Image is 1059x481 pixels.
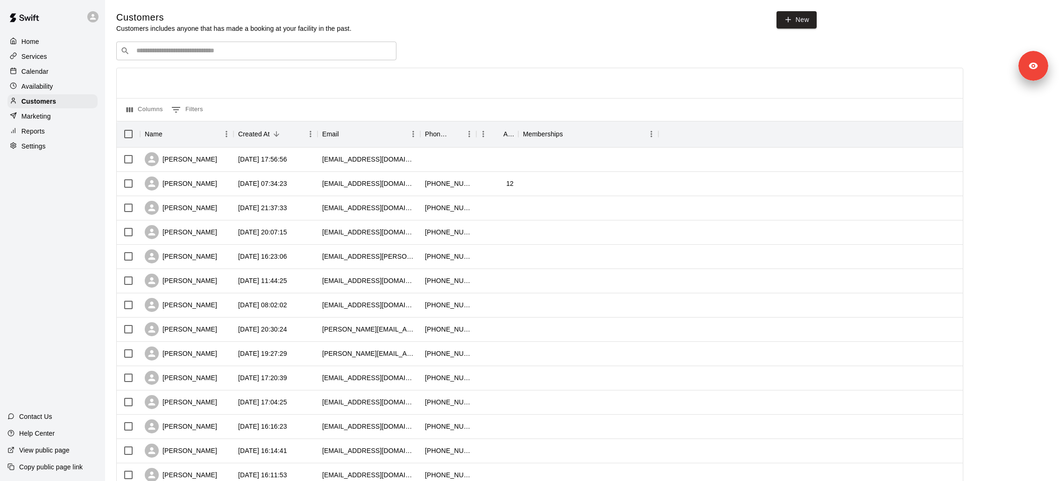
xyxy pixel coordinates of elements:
[322,397,416,407] div: irenecabading@yahoo.com
[145,121,162,147] div: Name
[322,446,416,455] div: jakeayoung@live.com
[425,325,472,334] div: +16507636936
[523,121,563,147] div: Memberships
[145,395,217,409] div: [PERSON_NAME]
[449,127,462,141] button: Sort
[116,24,352,33] p: Customers includes anyone that has made a booking at your facility in the past.
[238,276,287,285] div: 2025-09-10 11:44:25
[7,109,98,123] a: Marketing
[145,444,217,458] div: [PERSON_NAME]
[233,121,318,147] div: Created At
[425,373,472,382] div: +12096279451
[425,397,472,407] div: +19253246659
[7,64,98,78] a: Calendar
[425,276,472,285] div: +17074896310
[7,124,98,138] a: Reports
[322,276,416,285] div: katiemalvarez@gmail.com
[238,373,287,382] div: 2025-09-09 17:20:39
[238,349,287,358] div: 2025-09-09 19:27:29
[21,67,49,76] p: Calendar
[238,179,287,188] div: 2025-09-11 07:34:23
[425,203,472,212] div: +15109801626
[322,373,416,382] div: jmartin3013@gmail.com
[322,227,416,237] div: emailsaramontoya@gmail.com
[7,94,98,108] a: Customers
[490,127,503,141] button: Sort
[304,127,318,141] button: Menu
[462,127,476,141] button: Menu
[21,82,53,91] p: Availability
[644,127,658,141] button: Menu
[21,127,45,136] p: Reports
[145,152,217,166] div: [PERSON_NAME]
[140,121,233,147] div: Name
[219,127,233,141] button: Menu
[503,121,514,147] div: Age
[238,155,287,164] div: 2025-09-11 17:56:56
[19,446,70,455] p: View public page
[270,127,283,141] button: Sort
[322,252,416,261] div: mrr.riordan@gmail.com
[238,300,287,310] div: 2025-09-10 08:02:02
[238,227,287,237] div: 2025-09-10 20:07:15
[322,422,416,431] div: kylie.crabb2028@hotmail.com
[145,249,217,263] div: [PERSON_NAME]
[322,349,416,358] div: carla.oelkers@gmail.com
[777,11,817,28] a: New
[145,201,217,215] div: [PERSON_NAME]
[238,203,287,212] div: 2025-09-10 21:37:33
[476,127,490,141] button: Menu
[476,121,518,147] div: Age
[238,325,287,334] div: 2025-09-09 20:30:24
[7,79,98,93] a: Availability
[322,203,416,212] div: mariaangelesarce4@gmail.com
[7,35,98,49] a: Home
[145,274,217,288] div: [PERSON_NAME]
[116,11,352,24] h5: Customers
[169,102,205,117] button: Show filters
[21,97,56,106] p: Customers
[425,179,472,188] div: +19258950023
[145,225,217,239] div: [PERSON_NAME]
[425,121,449,147] div: Phone Number
[425,446,472,455] div: +19255366016
[238,422,287,431] div: 2025-09-09 16:16:23
[406,127,420,141] button: Menu
[19,429,55,438] p: Help Center
[7,139,98,153] a: Settings
[238,470,287,480] div: 2025-09-09 16:11:53
[238,252,287,261] div: 2025-09-10 16:23:06
[145,322,217,336] div: [PERSON_NAME]
[7,50,98,64] a: Services
[425,349,472,358] div: +15109652226
[145,371,217,385] div: [PERSON_NAME]
[322,325,416,334] div: melissa.c.bartholomew@gmail.com
[506,179,514,188] div: 12
[21,141,46,151] p: Settings
[238,397,287,407] div: 2025-09-09 17:04:25
[124,102,165,117] button: Select columns
[420,121,476,147] div: Phone Number
[425,300,472,310] div: +16315042686
[21,37,39,46] p: Home
[425,422,472,431] div: +17074782359
[425,227,472,237] div: +15107344514
[145,177,217,191] div: [PERSON_NAME]
[21,52,47,61] p: Services
[322,470,416,480] div: a707raider@gmail.com
[322,121,339,147] div: Email
[322,179,416,188] div: klsmoot4@icloud.com
[145,419,217,433] div: [PERSON_NAME]
[162,127,176,141] button: Sort
[322,300,416,310] div: ninits2011@gmail.com
[238,121,270,147] div: Created At
[518,121,658,147] div: Memberships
